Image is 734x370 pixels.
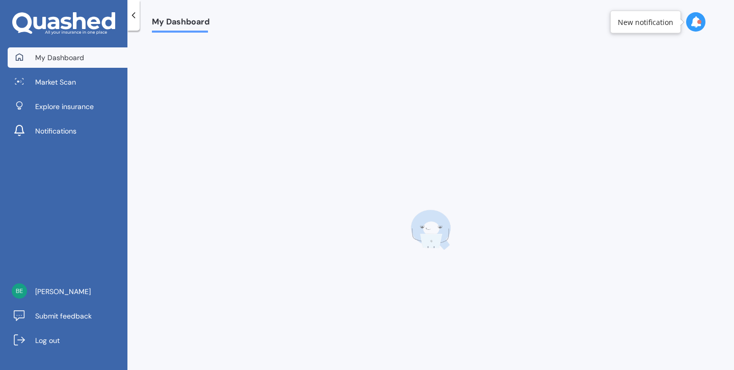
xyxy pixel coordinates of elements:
[8,306,127,326] a: Submit feedback
[35,101,94,112] span: Explore insurance
[8,72,127,92] a: Market Scan
[618,17,673,27] div: New notification
[8,47,127,68] a: My Dashboard
[35,126,76,136] span: Notifications
[8,121,127,141] a: Notifications
[35,335,60,346] span: Log out
[410,209,451,250] img: q-laptop.bc25ffb5ccee3f42f31d.webp
[8,330,127,351] a: Log out
[35,77,76,87] span: Market Scan
[12,283,27,299] img: 649f3260384a16c3636ecc8742ec2222
[35,286,91,297] span: [PERSON_NAME]
[35,52,84,63] span: My Dashboard
[35,311,92,321] span: Submit feedback
[8,96,127,117] a: Explore insurance
[152,17,209,31] span: My Dashboard
[8,281,127,302] a: [PERSON_NAME]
